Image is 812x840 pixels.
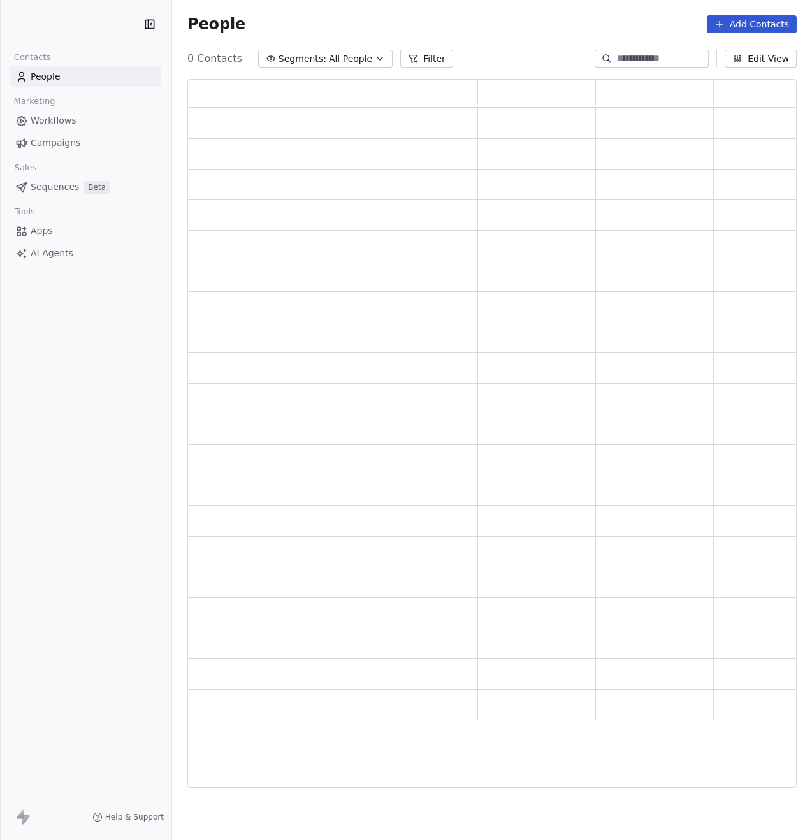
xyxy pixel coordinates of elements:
span: AI Agents [31,247,73,260]
a: SequencesBeta [10,177,161,198]
span: Marketing [8,92,61,111]
a: People [10,66,161,87]
span: Campaigns [31,136,80,150]
span: People [31,70,61,83]
a: Campaigns [10,133,161,154]
a: Apps [10,221,161,242]
a: Help & Support [92,812,164,822]
span: Sales [9,158,42,177]
span: Help & Support [105,812,164,822]
span: Tools [9,202,40,221]
span: Segments: [279,52,326,66]
button: Edit View [725,50,797,68]
span: Apps [31,224,53,238]
span: Sequences [31,180,79,194]
span: Beta [84,181,110,194]
a: AI Agents [10,243,161,264]
span: All People [329,52,372,66]
a: Workflows [10,110,161,131]
button: Add Contacts [707,15,797,33]
span: Contacts [8,48,56,67]
span: People [187,15,245,34]
button: Filter [400,50,453,68]
span: Workflows [31,114,76,127]
span: 0 Contacts [187,51,242,66]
